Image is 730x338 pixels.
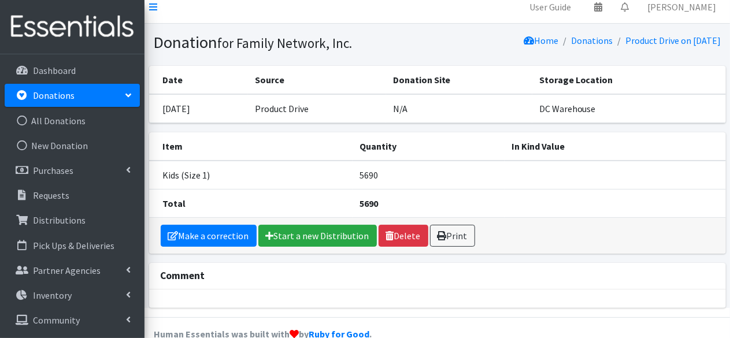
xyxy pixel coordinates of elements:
a: Delete [379,225,428,247]
a: Start a new Distribution [258,225,377,247]
a: Dashboard [5,59,140,82]
td: N/A [386,94,532,123]
p: Distributions [33,214,86,226]
small: for Family Network, Inc. [218,35,353,51]
td: DC Warehouse [532,94,726,123]
td: Product Drive [248,94,386,123]
td: Kids (Size 1) [149,161,353,190]
strong: Comment [161,269,205,282]
p: Requests [33,190,69,201]
p: Inventory [33,289,72,301]
td: [DATE] [149,94,248,123]
a: Donations [572,35,613,46]
strong: Total [163,198,186,209]
th: Date [149,66,248,94]
a: Make a correction [161,225,257,247]
p: Purchases [33,165,73,176]
p: Dashboard [33,65,76,76]
th: Item [149,132,353,161]
th: Source [248,66,386,94]
p: Partner Agencies [33,265,101,276]
td: 5690 [353,161,505,190]
a: Community [5,309,140,332]
a: Partner Agencies [5,259,140,282]
h1: Donation [154,32,433,53]
a: Distributions [5,209,140,232]
a: Inventory [5,284,140,307]
a: Print [430,225,475,247]
img: HumanEssentials [5,8,140,46]
a: Donations [5,84,140,107]
p: Pick Ups & Deliveries [33,240,114,251]
a: Pick Ups & Deliveries [5,234,140,257]
a: Product Drive on [DATE] [626,35,721,46]
th: Quantity [353,132,505,161]
p: Donations [33,90,75,101]
a: Purchases [5,159,140,182]
th: In Kind Value [505,132,725,161]
a: New Donation [5,134,140,157]
th: Donation Site [386,66,532,94]
a: Home [524,35,559,46]
a: All Donations [5,109,140,132]
th: Storage Location [532,66,726,94]
p: Community [33,314,80,326]
strong: 5690 [360,198,378,209]
a: Requests [5,184,140,207]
